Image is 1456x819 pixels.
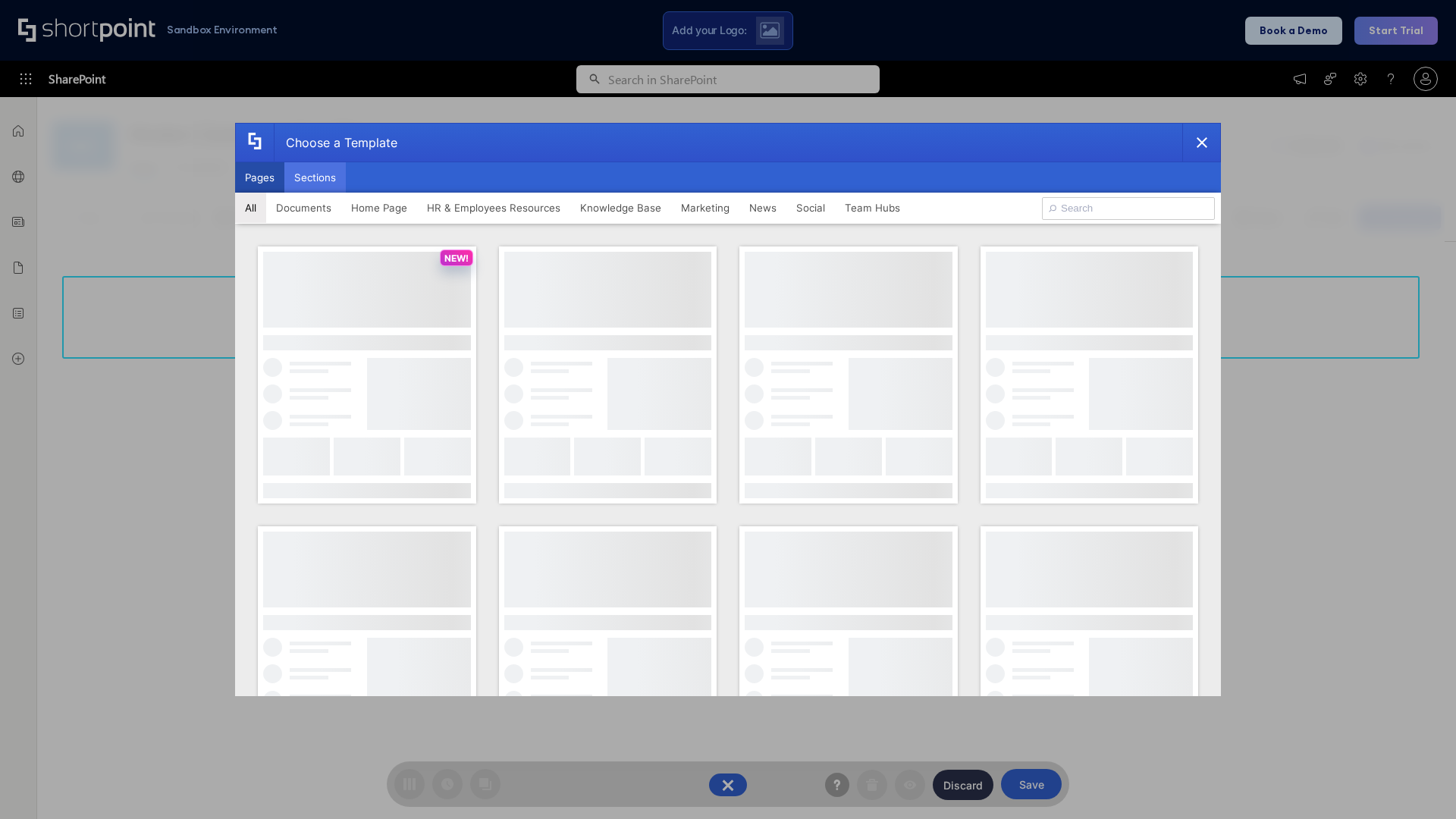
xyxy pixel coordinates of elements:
button: Marketing [671,193,739,223]
div: template selector [235,123,1221,696]
button: All [235,193,266,223]
button: Pages [235,162,284,193]
button: Social [786,193,835,223]
button: Sections [284,162,346,193]
iframe: Chat Widget [1380,746,1456,819]
button: Team Hubs [835,193,910,223]
div: Choose a Template [274,124,397,162]
p: NEW! [444,253,469,264]
button: Documents [266,193,341,223]
input: Search [1042,197,1215,220]
button: News [739,193,786,223]
button: Knowledge Base [570,193,671,223]
button: Home Page [341,193,417,223]
button: HR & Employees Resources [417,193,570,223]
